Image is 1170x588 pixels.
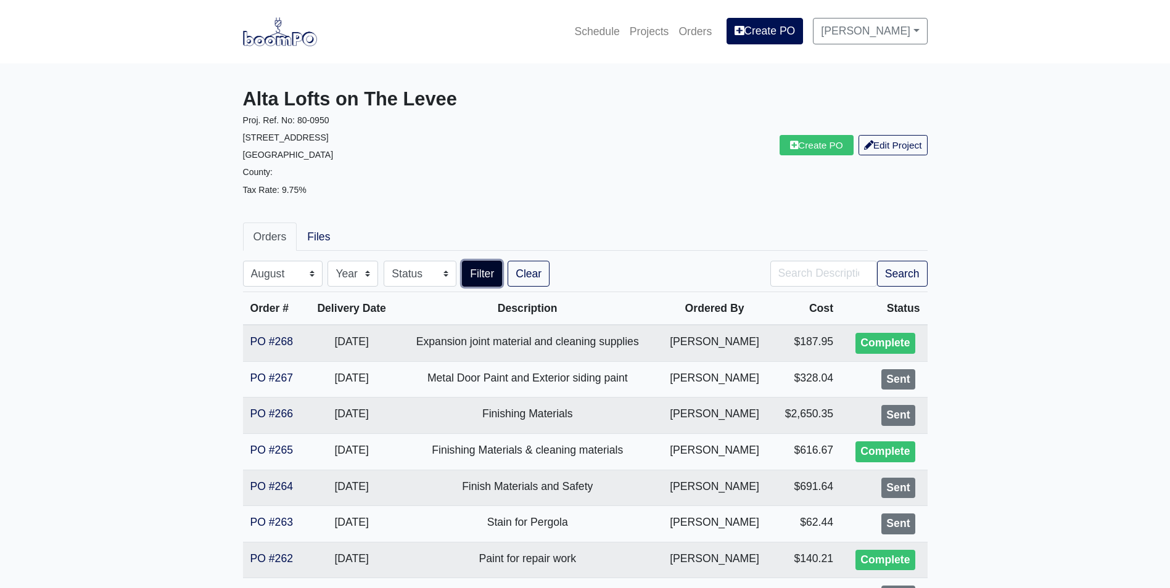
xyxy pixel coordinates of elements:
[250,516,293,528] a: PO #263
[243,292,306,325] th: Order #
[772,325,841,361] td: $187.95
[306,361,397,398] td: [DATE]
[397,433,657,470] td: Finishing Materials & cleaning materials
[306,542,397,578] td: [DATE]
[397,470,657,506] td: Finish Materials and Safety
[841,292,927,325] th: Status
[243,223,297,251] a: Orders
[243,150,334,160] small: [GEOGRAPHIC_DATA]
[243,115,329,125] small: Proj. Ref. No: 80-0950
[657,470,772,506] td: [PERSON_NAME]
[772,542,841,578] td: $140.21
[772,433,841,470] td: $616.67
[397,542,657,578] td: Paint for repair work
[250,372,293,384] a: PO #267
[243,167,273,177] small: County:
[306,433,397,470] td: [DATE]
[772,361,841,398] td: $328.04
[397,292,657,325] th: Description
[397,325,657,361] td: Expansion joint material and cleaning supplies
[306,325,397,361] td: [DATE]
[657,542,772,578] td: [PERSON_NAME]
[243,133,329,142] small: [STREET_ADDRESS]
[250,407,293,420] a: PO #266
[881,513,915,534] div: Sent
[877,261,928,287] button: Search
[727,18,803,44] a: Create PO
[657,433,772,470] td: [PERSON_NAME]
[881,478,915,499] div: Sent
[243,185,307,195] small: Tax Rate: 9.75%
[674,18,717,45] a: Orders
[462,261,502,287] button: Filter
[780,135,854,155] a: Create PO
[855,333,915,354] div: Complete
[772,470,841,506] td: $691.64
[397,361,657,398] td: Metal Door Paint and Exterior siding paint
[397,398,657,434] td: Finishing Materials
[657,292,772,325] th: Ordered By
[508,261,550,287] a: Clear
[772,506,841,542] td: $62.44
[306,470,397,506] td: [DATE]
[657,398,772,434] td: [PERSON_NAME]
[397,506,657,542] td: Stain for Pergola
[772,398,841,434] td: $2,650.35
[772,292,841,325] th: Cost
[250,480,293,492] a: PO #264
[569,18,624,45] a: Schedule
[306,398,397,434] td: [DATE]
[657,361,772,398] td: [PERSON_NAME]
[243,17,317,46] img: boomPO
[770,261,877,287] input: Search
[657,325,772,361] td: [PERSON_NAME]
[859,135,928,155] a: Edit Project
[813,18,927,44] a: [PERSON_NAME]
[250,335,293,348] a: PO #268
[881,405,915,426] div: Sent
[306,506,397,542] td: [DATE]
[306,292,397,325] th: Delivery Date
[250,552,293,565] a: PO #262
[297,223,340,251] a: Files
[250,444,293,456] a: PO #265
[243,88,576,111] h3: Alta Lofts on The Levee
[657,506,772,542] td: [PERSON_NAME]
[625,18,674,45] a: Projects
[855,441,915,462] div: Complete
[881,369,915,390] div: Sent
[855,550,915,571] div: Complete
